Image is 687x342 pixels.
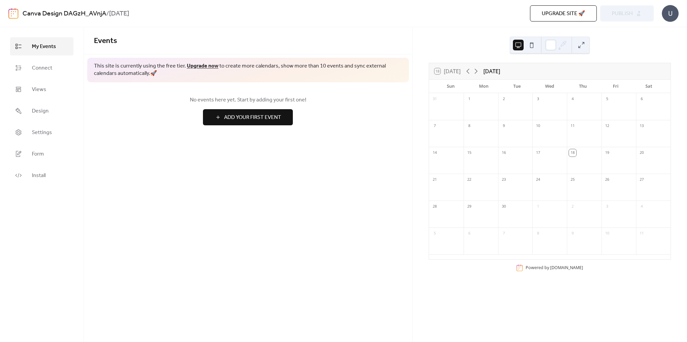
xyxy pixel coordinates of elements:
span: Events [94,34,117,48]
div: Fri [599,80,632,93]
div: 5 [603,95,611,103]
span: No events here yet. Start by adding your first one! [94,96,402,104]
div: 2 [500,95,508,103]
div: 13 [638,122,645,130]
div: 12 [603,122,611,130]
div: 6 [466,230,473,237]
button: Add Your First Event [203,109,293,125]
div: 22 [466,176,473,183]
div: 7 [431,122,438,130]
span: Design [32,107,49,115]
button: Upgrade site 🚀 [530,5,597,22]
div: 21 [431,176,438,183]
div: Sun [434,80,467,93]
div: 4 [569,95,576,103]
div: 19 [603,149,611,157]
div: 25 [569,176,576,183]
div: 11 [569,122,576,130]
span: Settings [32,129,52,137]
a: Upgrade now [187,61,218,71]
div: 31 [431,95,438,103]
div: 17 [534,149,542,157]
a: [DOMAIN_NAME] [550,265,583,270]
div: 10 [603,230,611,237]
img: logo [8,8,18,19]
div: 28 [431,203,438,210]
div: [DATE] [483,67,500,75]
b: / [106,7,109,20]
a: Canva Design DAGzH_AVnjA [22,7,106,20]
div: Tue [500,80,533,93]
a: My Events [10,37,73,55]
a: Design [10,102,73,120]
div: 9 [569,230,576,237]
div: 1 [466,95,473,103]
span: Connect [32,64,52,72]
b: [DATE] [109,7,129,20]
div: 11 [638,230,645,237]
a: Settings [10,123,73,141]
a: Connect [10,59,73,77]
div: 2 [569,203,576,210]
div: Wed [533,80,566,93]
span: Add Your First Event [224,114,281,122]
div: Powered by [526,265,583,270]
span: Upgrade site 🚀 [542,10,585,18]
div: 5 [431,230,438,237]
span: Form [32,150,44,158]
div: 16 [500,149,508,157]
div: 3 [603,203,611,210]
span: Views [32,86,46,94]
div: 7 [500,230,508,237]
div: 1 [534,203,542,210]
div: 6 [638,95,645,103]
span: Install [32,172,46,180]
div: 15 [466,149,473,157]
div: 9 [500,122,508,130]
a: Views [10,80,73,98]
a: Install [10,166,73,184]
div: 20 [638,149,645,157]
div: 10 [534,122,542,130]
div: 14 [431,149,438,157]
div: Thu [566,80,599,93]
div: 23 [500,176,508,183]
div: 24 [534,176,542,183]
div: U [662,5,679,22]
div: 30 [500,203,508,210]
div: 4 [638,203,645,210]
span: This site is currently using the free tier. to create more calendars, show more than 10 events an... [94,62,402,78]
div: Sat [632,80,665,93]
div: Mon [467,80,500,93]
div: 29 [466,203,473,210]
a: Form [10,145,73,163]
div: 8 [466,122,473,130]
a: Add Your First Event [94,109,402,125]
div: 27 [638,176,645,183]
div: 3 [534,95,542,103]
div: 18 [569,149,576,157]
div: 8 [534,230,542,237]
div: 26 [603,176,611,183]
span: My Events [32,43,56,51]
